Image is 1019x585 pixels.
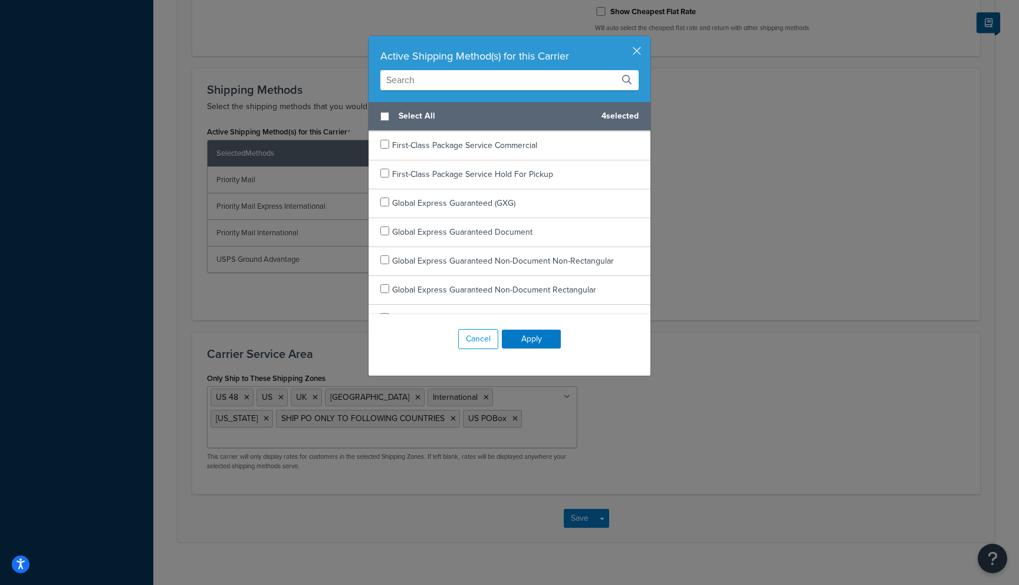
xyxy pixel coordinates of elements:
div: Active Shipping Method(s) for this Carrier [380,48,639,64]
span: Global Express Guaranteed Non-Document Rectangular [392,284,596,296]
button: Cancel [458,329,498,349]
span: First-Class Package Service Commercial [392,139,537,152]
span: Select All [399,108,592,124]
input: Search [380,70,639,90]
button: Apply [502,330,561,349]
span: Library Mail [392,313,433,325]
span: Global Express Guaranteed Document [392,226,532,238]
span: Global Express Guaranteed (GXG) [392,197,515,209]
span: Global Express Guaranteed Non-Document Non-Rectangular [392,255,614,267]
div: 4 selected [369,102,650,131]
span: First-Class Package Service Hold For Pickup [392,168,553,180]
